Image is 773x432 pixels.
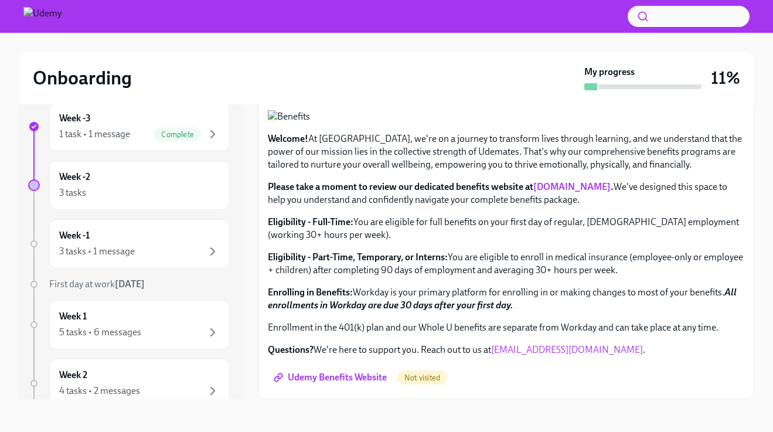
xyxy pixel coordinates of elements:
p: At [GEOGRAPHIC_DATA], we're on a journey to transform lives through learning, and we understand t... [268,132,744,171]
strong: Welcome! [268,133,308,144]
p: We've designed this space to help you understand and confidently navigate your complete benefits ... [268,181,744,206]
strong: Eligibility - Part-Time, Temporary, or Interns: [268,251,448,263]
div: 3 tasks • 1 message [59,245,135,258]
button: Zoom image [268,110,744,123]
a: Week -31 task • 1 messageComplete [28,102,230,151]
h6: Week -1 [59,229,90,242]
span: Not visited [397,373,447,382]
p: You are eligible for full benefits on your first day of regular, [DEMOGRAPHIC_DATA] employment (w... [268,216,744,241]
h3: 11% [711,67,740,89]
p: We're here to support you. Reach out to us at . [268,343,744,356]
strong: [DATE] [115,278,145,290]
p: Enrollment in the 401(k) plan and our Whole U benefits are separate from Workday and can take pla... [268,321,744,334]
h6: Week 2 [59,369,87,382]
span: Complete [154,130,201,139]
strong: My progress [584,66,635,79]
p: Workday is your primary platform for enrolling in or making changes to most of your benefits. [268,286,744,312]
strong: Questions? [268,344,314,355]
a: Week -23 tasks [28,161,230,210]
a: Week 24 tasks • 2 messages [28,359,230,408]
strong: Please take a moment to review our dedicated benefits website at . [268,181,614,192]
div: 4 tasks • 2 messages [59,385,140,397]
a: Week -13 tasks • 1 message [28,219,230,268]
a: [DOMAIN_NAME] [533,181,611,192]
a: Udemy Benefits Website [268,366,395,389]
h2: Onboarding [33,66,132,90]
a: [EMAIL_ADDRESS][DOMAIN_NAME] [491,344,643,355]
h6: Week 1 [59,310,87,323]
a: Week 15 tasks • 6 messages [28,300,230,349]
h6: Week -3 [59,112,91,125]
strong: Eligibility - Full-Time: [268,216,353,227]
strong: Enrolling in Benefits: [268,287,353,298]
div: 1 task • 1 message [59,128,130,141]
a: First day at work[DATE] [28,278,230,291]
span: First day at work [49,278,145,290]
div: 5 tasks • 6 messages [59,326,141,339]
h6: Week -2 [59,171,90,183]
p: You are eligible to enroll in medical insurance (employee-only or employee + children) after comp... [268,251,744,277]
span: Udemy Benefits Website [276,372,387,383]
div: 3 tasks [59,186,86,199]
img: Udemy [23,7,62,26]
